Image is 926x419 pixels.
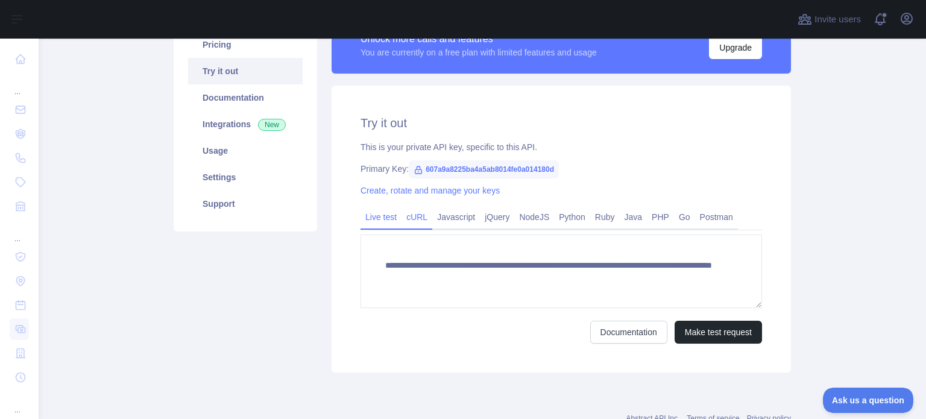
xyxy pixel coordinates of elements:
[10,391,29,415] div: ...
[554,207,590,227] a: Python
[409,160,559,178] span: 607a9a8225ba4a5ab8014fe0a014180d
[188,58,303,84] a: Try it out
[620,207,647,227] a: Java
[480,207,514,227] a: jQuery
[432,207,480,227] a: Javascript
[402,207,432,227] a: cURL
[361,115,762,131] h2: Try it out
[709,36,762,59] button: Upgrade
[795,10,863,29] button: Invite users
[258,119,286,131] span: New
[823,388,914,413] iframe: Toggle Customer Support
[361,163,762,175] div: Primary Key:
[188,111,303,137] a: Integrations New
[188,84,303,111] a: Documentation
[590,207,620,227] a: Ruby
[647,207,674,227] a: PHP
[188,164,303,191] a: Settings
[361,141,762,153] div: This is your private API key, specific to this API.
[361,32,597,46] div: Unlock more calls and features
[188,191,303,217] a: Support
[10,72,29,96] div: ...
[188,31,303,58] a: Pricing
[361,46,597,58] div: You are currently on a free plan with limited features and usage
[674,207,695,227] a: Go
[814,13,861,27] span: Invite users
[695,207,738,227] a: Postman
[10,219,29,244] div: ...
[361,207,402,227] a: Live test
[675,321,762,344] button: Make test request
[590,321,667,344] a: Documentation
[514,207,554,227] a: NodeJS
[188,137,303,164] a: Usage
[361,186,500,195] a: Create, rotate and manage your keys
